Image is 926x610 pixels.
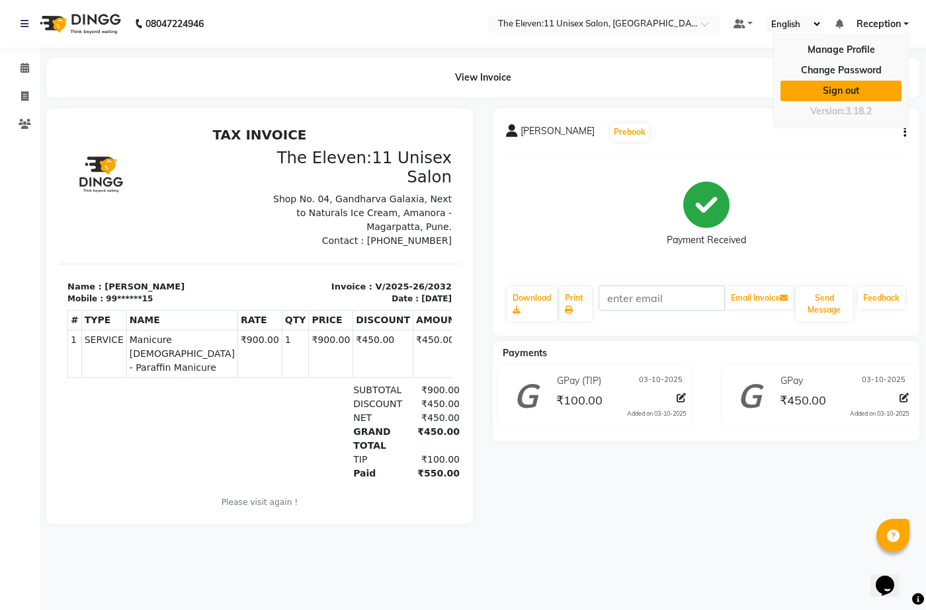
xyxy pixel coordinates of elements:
[208,26,393,65] h3: The Eleven:11 Unisex Salon
[222,189,249,209] th: QTY
[46,57,919,98] div: View Invoice
[286,276,343,289] div: DISCOUNT
[343,331,400,345] div: ₹100.00
[286,345,343,359] div: Paid
[354,189,405,209] th: AMOUNT
[507,287,557,321] a: Download
[67,189,178,209] th: NAME
[556,393,603,411] span: ₹100.00
[503,347,547,359] span: Payments
[610,123,649,141] button: Prebook
[9,209,22,256] td: 1
[354,209,405,256] td: ₹450.00
[178,189,222,209] th: RATE
[286,331,343,345] div: TIP
[780,40,902,60] a: Manage Profile
[8,171,44,183] div: Mobile :
[22,209,67,256] td: SERVICE
[796,287,853,321] button: Send Message
[599,286,725,311] input: enter email
[294,209,354,256] td: ₹450.00
[22,189,67,209] th: TYPE
[249,189,294,209] th: PRICE
[362,171,392,183] div: [DATE]
[780,393,826,411] span: ₹450.00
[294,189,354,209] th: DISCOUNT
[208,112,393,126] p: Contact : [PHONE_NUMBER]
[780,60,902,81] a: Change Password
[178,209,222,256] td: ₹900.00
[8,159,192,172] p: Name : [PERSON_NAME]
[862,374,905,388] span: 03-10-2025
[639,374,683,388] span: 03-10-2025
[286,289,343,303] div: NET
[780,81,902,101] a: Sign out
[343,303,400,331] div: ₹450.00
[560,287,592,321] a: Print
[332,171,359,183] div: Date :
[343,345,400,359] div: ₹550.00
[521,124,595,143] span: [PERSON_NAME]
[286,262,343,276] div: SUBTOTAL
[286,303,343,331] div: GRAND TOTAL
[857,17,901,31] span: Reception
[9,189,22,209] th: #
[343,262,400,276] div: ₹900.00
[870,557,913,597] iframe: chat widget
[8,5,392,21] h2: TAX INVOICE
[249,209,294,256] td: ₹900.00
[208,71,393,112] p: Shop No. 04, Gandharva Galaxia, Next to Naturals Ice Cream, Amanora - Magarpatta, Pune.
[780,374,803,388] span: GPay
[34,5,124,42] img: logo
[627,409,686,418] div: Added on 03-10-2025
[726,287,793,309] button: Email Invoice
[208,159,393,172] p: Invoice : V/2025-26/2032
[70,211,175,253] span: Manicure [DEMOGRAPHIC_DATA] - Paraffin Manicure
[667,233,746,247] div: Payment Received
[8,375,392,387] p: Please visit again !
[222,209,249,256] td: 1
[557,374,601,388] span: GPay (TIP)
[343,276,400,289] div: ₹450.00
[780,102,902,121] div: Version:3.18.2
[858,287,905,309] a: Feedback
[850,409,909,418] div: Added on 03-10-2025
[146,5,204,42] b: 08047224946
[343,289,400,303] div: ₹450.00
